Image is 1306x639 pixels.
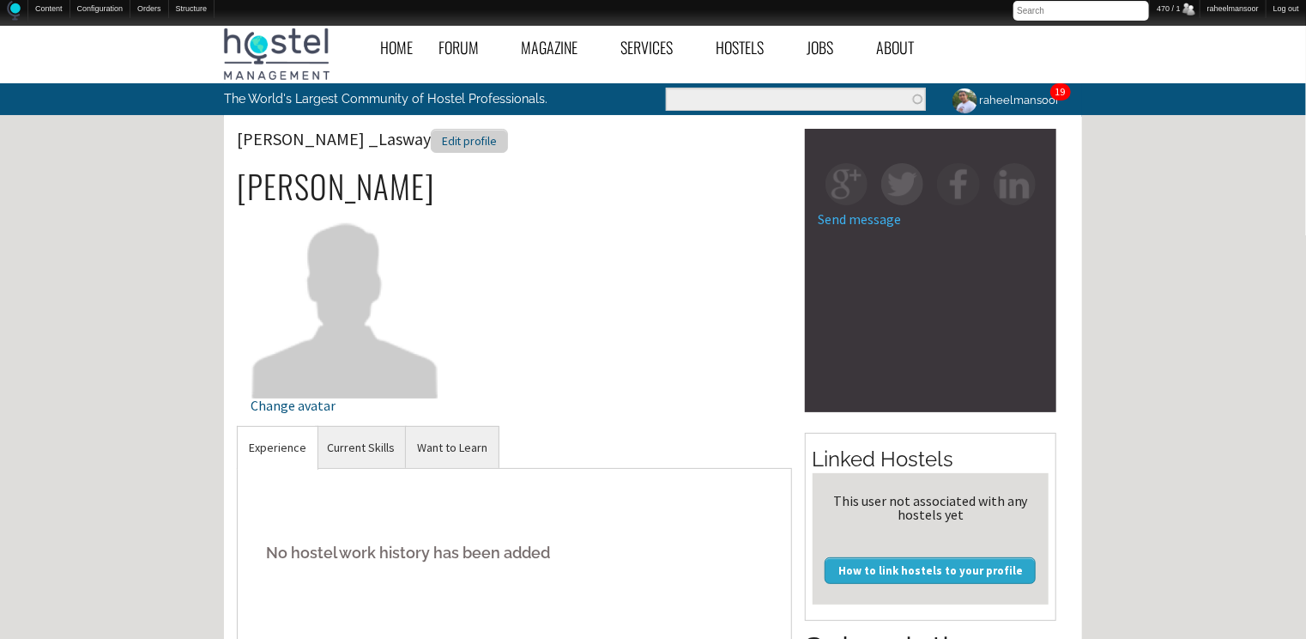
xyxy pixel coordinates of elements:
input: Enter the terms you wish to search for. [666,88,926,111]
a: Change avatar [251,293,440,412]
a: Home [367,28,426,67]
h2: Linked Hostels [813,445,1049,474]
a: Send message [819,210,902,228]
h2: [PERSON_NAME] [237,168,792,204]
a: 19 [1055,85,1066,98]
a: Forum [426,28,509,67]
a: Services [608,28,704,67]
a: Current Skills [316,427,406,469]
img: tw-square.png [881,163,923,205]
p: The World's Largest Community of Hostel Professionals. [224,83,582,114]
img: raheelmansoor's picture [950,86,980,116]
a: Jobs [795,28,864,67]
a: Hostels [704,28,795,67]
a: How to link hostels to your profile [825,557,1036,583]
input: Search [1013,1,1149,21]
a: Want to Learn [406,427,499,469]
img: Gilbert _Lasway's picture [251,208,440,398]
a: About [864,28,945,67]
a: Edit profile [431,128,508,149]
div: Change avatar [251,399,440,412]
img: in-square.png [994,163,1036,205]
div: This user not associated with any hostels yet [819,494,1042,521]
a: Experience [238,427,317,469]
div: Edit profile [431,129,508,154]
img: fb-square.png [937,163,979,205]
a: raheelmansoor [939,83,1070,117]
img: Hostel Management Home [224,28,330,80]
h5: No hostel work history has been added [251,526,778,579]
img: Home [7,1,21,21]
span: [PERSON_NAME] _Lasway [237,128,508,149]
img: gp-square.png [825,163,868,205]
a: Magazine [509,28,608,67]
